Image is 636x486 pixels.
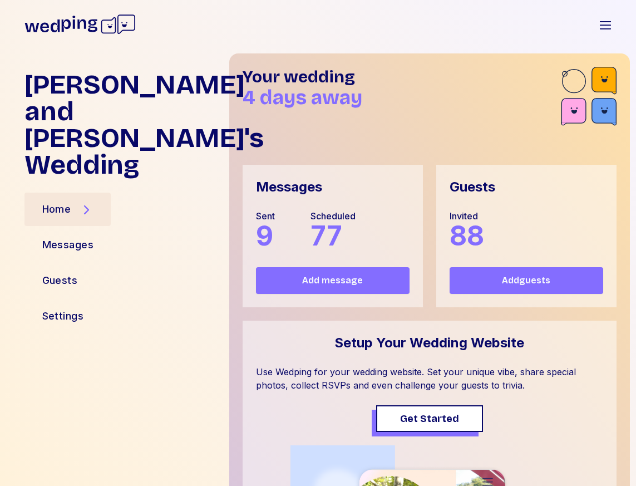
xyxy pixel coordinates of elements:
[450,178,495,196] div: Guests
[42,237,94,253] div: Messages
[310,209,356,223] div: Scheduled
[256,365,603,392] div: Use Wedping for your wedding website. Set your unique vibe, share special photos, collect RSVPs a...
[42,273,78,288] div: Guests
[256,267,410,294] button: Add message
[243,86,362,110] span: 4 days away
[334,334,524,352] div: Setup Your Wedding Website
[376,405,483,432] button: Get Started
[450,267,603,294] button: Addguests
[502,274,550,287] span: Add guests
[24,71,220,178] h1: [PERSON_NAME] and [PERSON_NAME]'s Wedding
[243,67,561,87] h1: Your wedding
[302,274,363,287] span: Add message
[42,202,71,217] div: Home
[256,219,273,252] span: 9
[256,209,275,223] div: Sent
[256,178,322,196] div: Messages
[450,209,484,223] div: Invited
[450,219,484,252] span: 88
[42,308,84,324] div: Settings
[400,411,459,426] span: Get Started
[310,219,342,252] span: 77
[561,67,617,129] img: guest-accent-br.svg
